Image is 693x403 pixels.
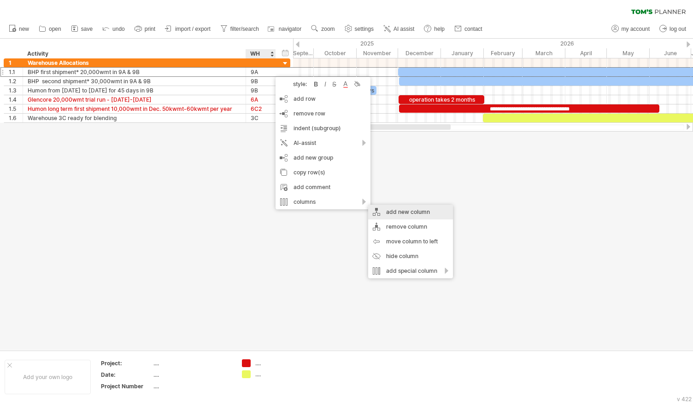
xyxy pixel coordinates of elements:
a: contact [452,23,485,35]
div: Humon from [DATE] to [DATE] for 45 days in 9B [28,86,241,95]
div: operation takes 2 months [399,95,484,104]
span: print [145,26,155,32]
div: Humon long term first shipment 10,000wmt in Dec. 50kwmt-60kwmt per year [28,104,241,113]
div: columns [276,195,370,209]
div: hide column [368,249,453,264]
a: new [6,23,32,35]
div: 3C [251,114,271,122]
div: June 2026 [650,48,691,58]
div: .... [153,371,231,379]
span: remove row [294,110,325,117]
span: AI assist [393,26,414,32]
div: .... [153,359,231,367]
div: September 2025 [272,48,314,58]
div: Project: [101,359,152,367]
div: style: [279,81,311,87]
span: filter/search [230,26,259,32]
div: add new group [276,150,370,165]
a: print [132,23,158,35]
span: undo [112,26,125,32]
span: import / export [175,26,211,32]
span: log out [670,26,686,32]
a: navigator [266,23,304,35]
span: navigator [279,26,301,32]
a: AI assist [381,23,417,35]
div: .... [153,382,231,390]
div: December 2025 [398,48,441,58]
div: February 2026 [484,48,523,58]
div: BHP second shipment* 30,000wmt in 9A & 9B [28,77,241,86]
div: October 2025 [314,48,357,58]
div: Project Number [101,382,152,390]
div: BHP first shipment* 20,000wmt in 9A & 9B [28,68,241,76]
div: Date: [101,371,152,379]
div: move column to left [368,234,453,249]
div: 1.1 [9,68,23,76]
div: May 2026 [607,48,650,58]
div: Activity [27,49,241,58]
a: my account [609,23,652,35]
div: 1 [9,58,23,67]
div: .... [255,370,305,378]
div: March 2026 [523,48,565,58]
span: zoom [321,26,335,32]
div: 6A [251,95,271,104]
div: 9A [251,68,271,76]
div: remove column [368,219,453,234]
div: 1.4 [9,95,23,104]
div: 1.2 [9,77,23,86]
div: 1.5 [9,104,23,113]
span: my account [622,26,650,32]
div: 9B [251,86,271,95]
a: save [69,23,95,35]
a: settings [342,23,376,35]
a: import / export [163,23,213,35]
div: copy row(s) [276,165,370,180]
span: settings [355,26,374,32]
div: April 2026 [565,48,607,58]
div: WH [250,49,270,58]
a: filter/search [218,23,262,35]
div: v 422 [677,396,692,403]
div: January 2026 [441,48,484,58]
div: Glencore 20,000wmt trial run - [DATE]-[DATE] [28,95,241,104]
div: November 2025 [357,48,398,58]
div: Warehouse 3C ready for blending [28,114,241,122]
span: contact [464,26,482,32]
div: Warehouse Allocations [28,58,241,67]
a: help [422,23,447,35]
div: add new column [368,205,453,219]
a: undo [100,23,128,35]
div: .... [255,359,305,367]
div: add special column [368,264,453,278]
div: 9B [251,77,271,86]
span: help [434,26,445,32]
a: zoom [309,23,337,35]
div: AI-assist [276,136,370,150]
div: add comment [276,180,370,195]
div: 6C2 [251,104,271,113]
div: add row [276,92,370,106]
div: 1.3 [9,86,23,95]
div: 1.6 [9,114,23,122]
a: log out [657,23,689,35]
span: save [81,26,93,32]
span: open [49,26,61,32]
div: indent (subgroup) [276,121,370,136]
div: Add your own logo [5,360,91,394]
a: open [36,23,64,35]
span: new [19,26,29,32]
